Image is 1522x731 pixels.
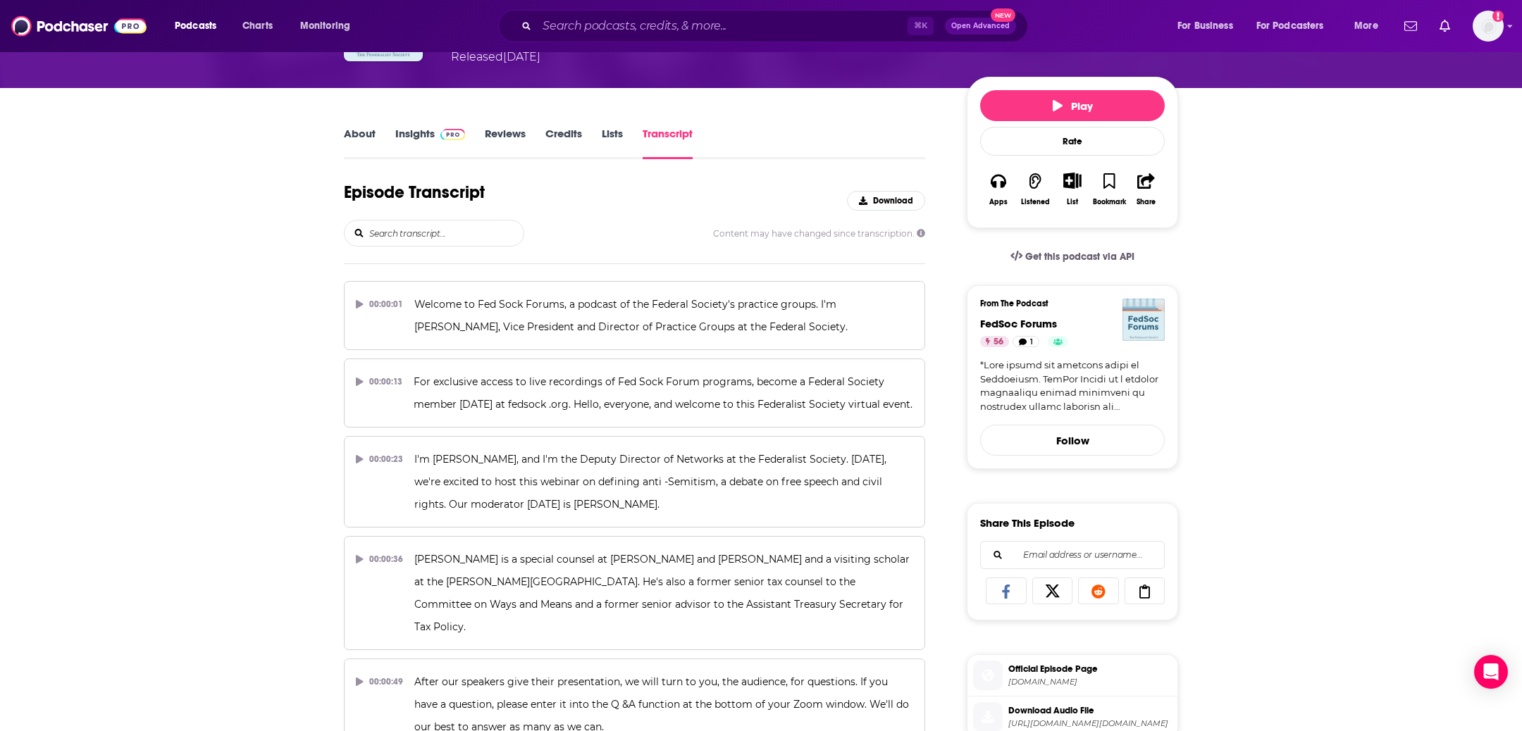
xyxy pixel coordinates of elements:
[1354,16,1378,36] span: More
[1125,577,1165,604] a: Copy Link
[1474,655,1508,689] div: Open Intercom Messenger
[485,127,526,159] a: Reviews
[980,317,1057,330] a: FedSoc Forums
[991,8,1016,22] span: New
[290,15,369,37] button: open menu
[980,516,1075,530] h3: Share This Episode
[344,358,925,427] button: 00:00:13For exclusive access to live recordings of Fed Sock Forum programs, become a Federal Soci...
[1008,718,1172,729] span: https://dts.podtrac.com/redirect.mp3/api.spreaker.com/download/episode/67518845/phpuebusf.mp3
[233,15,281,37] a: Charts
[356,293,403,315] div: 00:00:01
[356,548,403,570] div: 00:00:36
[992,542,1153,568] input: Email address or username...
[395,127,465,159] a: InsightsPodchaser Pro
[414,553,912,633] span: [PERSON_NAME] is a special counsel at [PERSON_NAME] and [PERSON_NAME] and a visiting scholar at t...
[643,127,693,159] a: Transcript
[344,536,925,650] button: 00:00:36[PERSON_NAME] is a special counsel at [PERSON_NAME] and [PERSON_NAME] and a visiting scho...
[1344,15,1396,37] button: open menu
[1091,163,1127,215] button: Bookmark
[1008,663,1172,675] span: Official Episode Page
[1008,704,1172,717] span: Download Audio File
[1025,251,1134,263] span: Get this podcast via API
[537,15,908,37] input: Search podcasts, credits, & more...
[11,13,147,39] img: Podchaser - Follow, Share and Rate Podcasts
[545,127,582,159] a: Credits
[1078,577,1119,604] a: Share on Reddit
[945,18,1016,35] button: Open AdvancedNew
[356,370,402,393] div: 00:00:13
[344,281,925,350] button: 00:00:01Welcome to Fed Sock Forums, a podcast of the Federal Society's practice groups. I'm [PERS...
[165,15,235,37] button: open menu
[1054,163,1091,215] div: Show More ButtonList
[980,425,1165,456] button: Follow
[414,453,889,511] span: I'm [PERSON_NAME], and I'm the Deputy Director of Networks at the Federalist Society. [DATE], we'...
[1434,14,1456,38] a: Show notifications dropdown
[1177,16,1233,36] span: For Business
[414,375,912,411] span: For exclusive access to live recordings of Fed Sock Forum programs, become a Federal Society memb...
[175,16,216,36] span: Podcasts
[440,129,465,140] img: Podchaser Pro
[344,127,376,159] a: About
[344,436,925,527] button: 00:00:23I'm [PERSON_NAME], and I'm the Deputy Director of Networks at the Federalist Society. [DA...
[1247,15,1344,37] button: open menu
[1013,336,1039,347] a: 1
[1473,11,1504,42] span: Logged in as FIREPodchaser25
[1137,198,1156,206] div: Share
[1128,163,1165,215] button: Share
[602,127,623,159] a: Lists
[908,17,934,35] span: ⌘ K
[980,541,1165,569] div: Search followers
[356,670,403,693] div: 00:00:49
[1053,99,1093,113] span: Play
[980,90,1165,121] button: Play
[980,127,1165,156] div: Rate
[1008,677,1172,687] span: spreaker.com
[368,220,524,246] input: Search transcript...
[242,16,273,36] span: Charts
[973,661,1172,690] a: Official Episode Page[DOMAIN_NAME]
[1473,11,1504,42] button: Show profile menu
[1399,14,1423,38] a: Show notifications dropdown
[451,49,540,65] div: Released [DATE]
[356,448,403,470] div: 00:00:23
[1030,335,1033,349] span: 1
[1032,577,1073,604] a: Share on X/Twitter
[994,335,1003,349] span: 56
[951,23,1010,30] span: Open Advanced
[980,336,1009,347] a: 56
[300,16,350,36] span: Monitoring
[1168,15,1251,37] button: open menu
[980,163,1017,215] button: Apps
[1492,11,1504,22] svg: Add a profile image
[1058,173,1087,188] button: Show More Button
[512,10,1041,42] div: Search podcasts, credits, & more...
[989,198,1008,206] div: Apps
[980,299,1153,308] h3: From The Podcast
[1093,198,1126,206] div: Bookmark
[980,358,1165,413] a: *Lore ipsumd sit ametcons adipi el Seddoeiusm. TemPor Incidi ut l etdolor magnaaliqu enimad minim...
[414,298,848,333] span: Welcome to Fed Sock Forums, a podcast of the Federal Society's practice groups. I'm [PERSON_NAME]...
[1473,11,1504,42] img: User Profile
[873,196,913,206] span: Download
[986,577,1027,604] a: Share on Facebook
[1017,163,1053,215] button: Listened
[999,239,1146,274] a: Get this podcast via API
[1122,299,1165,341] img: FedSoc Forums
[847,191,925,211] button: Download
[1021,198,1050,206] div: Listened
[1067,197,1078,206] div: List
[713,228,925,239] span: Content may have changed since transcription.
[344,182,485,203] h1: Episode Transcript
[1256,16,1324,36] span: For Podcasters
